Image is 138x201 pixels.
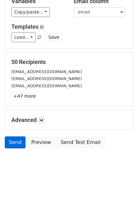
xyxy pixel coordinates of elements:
[11,59,127,66] h5: 50 Recipients
[11,7,50,17] a: Copy/paste...
[106,171,138,201] iframe: Chat Widget
[11,92,38,100] a: +47 more
[11,83,82,88] small: [EMAIL_ADDRESS][DOMAIN_NAME]
[27,136,55,148] a: Preview
[11,69,82,74] small: [EMAIL_ADDRESS][DOMAIN_NAME]
[57,136,105,148] a: Send Test Email
[11,117,127,123] h5: Advanced
[11,76,82,81] small: [EMAIL_ADDRESS][DOMAIN_NAME]
[5,136,26,148] a: Send
[11,32,36,42] a: Load...
[45,32,62,42] button: Save
[11,23,39,30] a: Templates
